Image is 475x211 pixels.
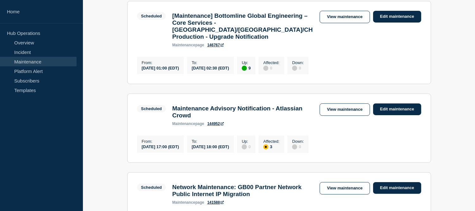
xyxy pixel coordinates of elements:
[320,11,370,23] a: View maintenance
[292,144,297,149] div: disabled
[242,66,247,71] div: up
[172,43,204,47] p: page
[320,182,370,195] a: View maintenance
[142,65,179,70] div: [DATE] 01:00 (EDT)
[263,144,279,149] div: 3
[141,185,162,190] div: Scheduled
[242,139,251,144] p: Up :
[292,65,304,71] div: 0
[142,139,179,144] p: From :
[263,139,279,144] p: Affected :
[263,144,268,149] div: affected
[242,65,251,71] div: 9
[292,139,304,144] p: Down :
[141,106,162,111] div: Scheduled
[373,182,421,194] a: Edit maintenance
[242,144,251,149] div: 0
[263,60,279,65] p: Affected :
[207,122,224,126] a: 144952
[242,60,251,65] p: Up :
[207,43,224,47] a: 146767
[192,139,229,144] p: To :
[207,200,224,205] a: 141588
[172,12,313,40] h3: [Maintenance] Bottomline Global Engineering – Core Services - [GEOGRAPHIC_DATA]/[GEOGRAPHIC_DATA]...
[292,144,304,149] div: 0
[292,66,297,71] div: disabled
[172,184,313,198] h3: Network Maintenance: GB00 Partner Network Public Internet IP Migration
[192,60,229,65] p: To :
[141,14,162,18] div: Scheduled
[192,65,229,70] div: [DATE] 02:30 (EDT)
[292,60,304,65] p: Down :
[172,200,195,205] span: maintenance
[172,105,313,119] h3: Maintenance Advisory Notification - Atlassian Crowd
[373,103,421,115] a: Edit maintenance
[172,200,204,205] p: page
[320,103,370,116] a: View maintenance
[192,144,229,149] div: [DATE] 18:00 (EDT)
[172,122,204,126] p: page
[172,43,195,47] span: maintenance
[373,11,421,23] a: Edit maintenance
[142,60,179,65] p: From :
[263,65,279,71] div: 0
[263,66,268,71] div: disabled
[142,144,179,149] div: [DATE] 17:00 (EDT)
[242,144,247,149] div: disabled
[172,122,195,126] span: maintenance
